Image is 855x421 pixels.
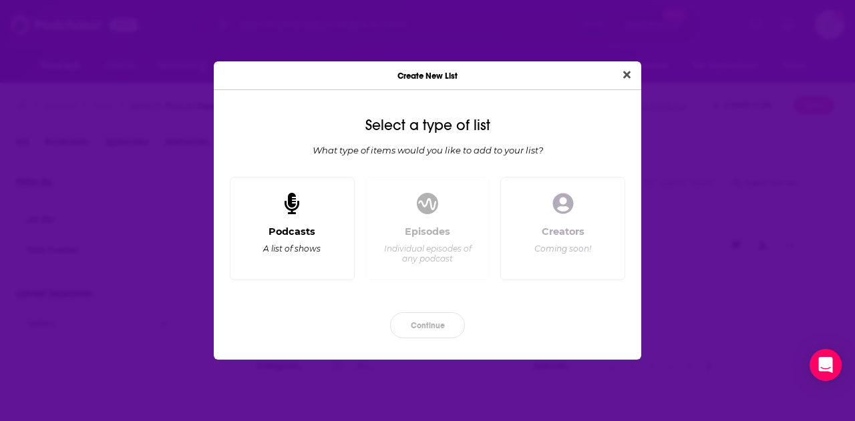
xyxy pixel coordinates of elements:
[810,349,842,381] div: Open Intercom Messenger
[214,61,641,90] div: Create New List
[405,226,450,238] div: Episodes
[269,226,315,238] div: Podcasts
[618,67,636,83] button: Close
[224,145,631,155] div: What type of items would you like to add to your list?
[381,244,473,264] div: Individual episodes of any podcast
[224,117,631,134] div: Select a type of list
[263,244,321,254] div: A list of shows
[542,226,584,238] div: Creators
[534,244,591,254] div: Coming soon!
[390,312,465,338] button: Continue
